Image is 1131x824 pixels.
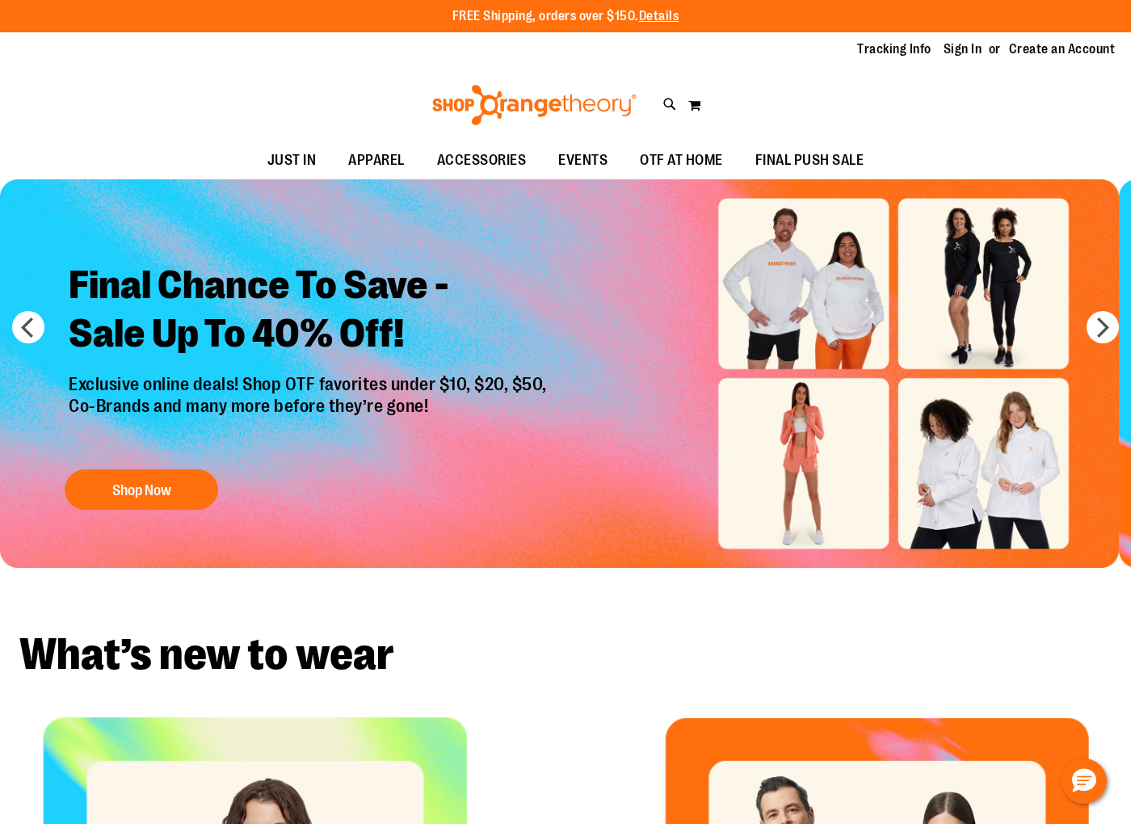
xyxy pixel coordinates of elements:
button: Shop Now [65,469,218,510]
span: JUST IN [267,142,317,179]
a: Final Chance To Save -Sale Up To 40% Off! Exclusive online deals! Shop OTF favorites under $10, $... [57,249,563,518]
span: OTF AT HOME [640,142,723,179]
p: FREE Shipping, orders over $150. [452,7,679,26]
p: Exclusive online deals! Shop OTF favorites under $10, $20, $50, Co-Brands and many more before th... [57,374,563,453]
h2: What’s new to wear [19,633,1112,677]
span: APPAREL [348,142,405,179]
a: EVENTS [542,142,624,179]
button: Hello, have a question? Let’s chat. [1062,759,1107,804]
a: Sign In [944,40,982,58]
span: EVENTS [558,142,608,179]
button: next [1087,311,1119,343]
span: ACCESSORIES [437,142,527,179]
a: OTF AT HOME [624,142,739,179]
button: prev [12,311,44,343]
h2: Final Chance To Save - Sale Up To 40% Off! [57,249,563,374]
img: Shop Orangetheory [430,85,639,125]
a: Create an Account [1009,40,1116,58]
a: FINAL PUSH SALE [739,142,881,179]
a: APPAREL [332,142,421,179]
a: Details [639,9,679,23]
a: ACCESSORIES [421,142,543,179]
a: Tracking Info [857,40,931,58]
a: JUST IN [251,142,333,179]
span: FINAL PUSH SALE [755,142,864,179]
